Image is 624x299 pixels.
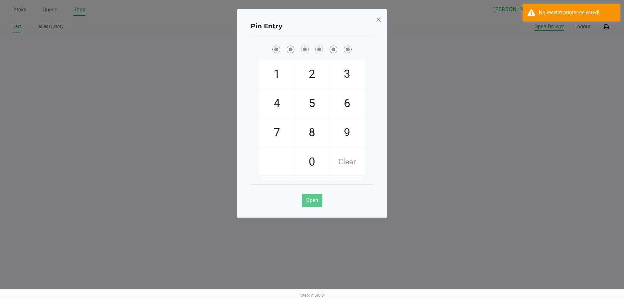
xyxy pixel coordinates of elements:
[330,89,364,118] span: 6
[330,60,364,88] span: 3
[295,60,329,88] span: 2
[260,89,294,118] span: 4
[251,21,282,31] h4: Pin Entry
[295,89,329,118] span: 5
[330,148,364,176] span: Clear
[300,293,324,298] span: Web: v1.40.0
[260,60,294,88] span: 1
[295,148,329,176] span: 0
[295,118,329,147] span: 8
[260,118,294,147] span: 7
[539,9,615,17] div: No receipt printer selected!
[330,118,364,147] span: 9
